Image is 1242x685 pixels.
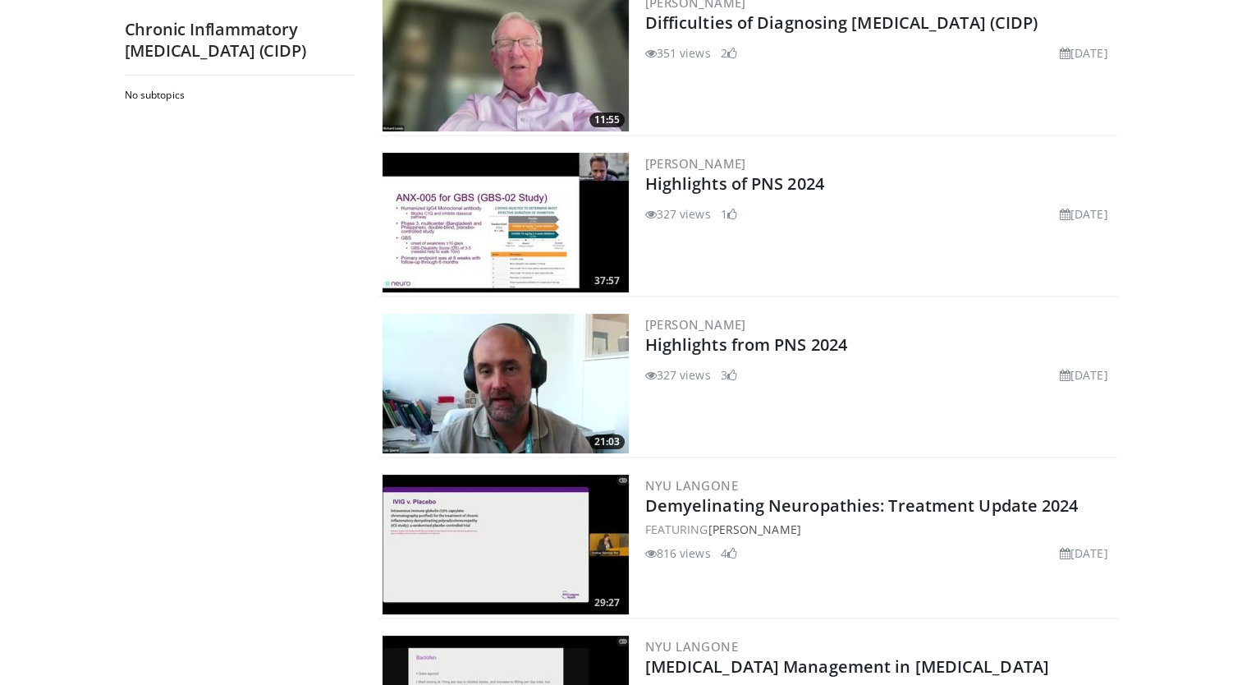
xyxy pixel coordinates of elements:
li: 327 views [645,366,711,384]
a: 37:57 [383,153,629,292]
a: [PERSON_NAME] [645,316,746,333]
li: 816 views [645,545,711,562]
div: FEATURING [645,521,1115,538]
a: NYU Langone [645,638,738,655]
a: [PERSON_NAME] [708,522,800,537]
img: 44a0d021-bb25-4558-8a8e-fd6b6489b632.300x170_q85_crop-smart_upscale.jpg [383,314,629,453]
a: Difficulties of Diagnosing [MEDICAL_DATA] (CIDP) [645,11,1038,34]
li: [DATE] [1060,44,1108,62]
img: 8c77b289-c946-4010-b89f-75b61b97abb2.300x170_q85_crop-smart_upscale.jpg [383,153,629,292]
a: Demyelinating Neuropathies: Treatment Update 2024 [645,494,1079,517]
a: 21:03 [383,314,629,453]
a: NYU Langone [645,477,738,494]
li: 351 views [645,44,711,62]
span: 11:55 [589,113,625,127]
span: 29:27 [589,595,625,610]
img: c0b57d66-9df6-4915-be6c-97c8260a64c5.300x170_q85_crop-smart_upscale.jpg [383,475,629,614]
li: 3 [721,366,737,384]
li: [DATE] [1060,545,1108,562]
span: 21:03 [589,434,625,449]
a: 29:27 [383,475,629,614]
h2: No subtopics [125,89,351,102]
li: 327 views [645,205,711,223]
li: [DATE] [1060,366,1108,384]
li: 2 [721,44,737,62]
li: 1 [721,205,737,223]
li: 4 [721,545,737,562]
li: [DATE] [1060,205,1108,223]
h2: Chronic Inflammatory [MEDICAL_DATA] (CIDP) [125,19,355,62]
a: [PERSON_NAME] [645,155,746,172]
a: [MEDICAL_DATA] Management in [MEDICAL_DATA] [645,655,1049,678]
a: Highlights from PNS 2024 [645,333,847,356]
span: 37:57 [589,274,625,288]
a: Highlights of PNS 2024 [645,172,824,195]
